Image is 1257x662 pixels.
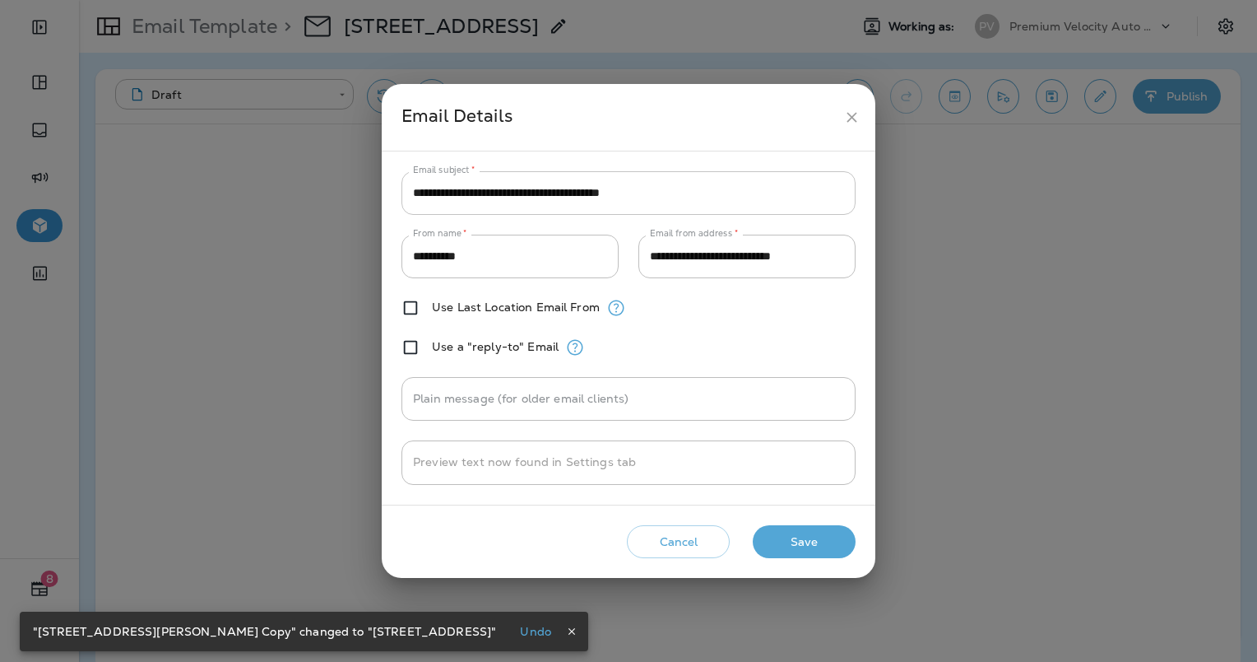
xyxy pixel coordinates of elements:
p: Undo [520,625,551,638]
button: Cancel [627,525,730,559]
label: Email subject [413,164,475,176]
div: "[STREET_ADDRESS][PERSON_NAME] Copy" changed to "[STREET_ADDRESS]" [33,617,496,646]
label: Email from address [650,227,738,240]
button: Save [753,525,856,559]
label: From name [413,227,467,240]
div: Email Details [401,102,837,133]
label: Use Last Location Email From [432,301,600,314]
label: Use a "reply-to" Email [432,340,559,353]
button: close [837,102,867,133]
